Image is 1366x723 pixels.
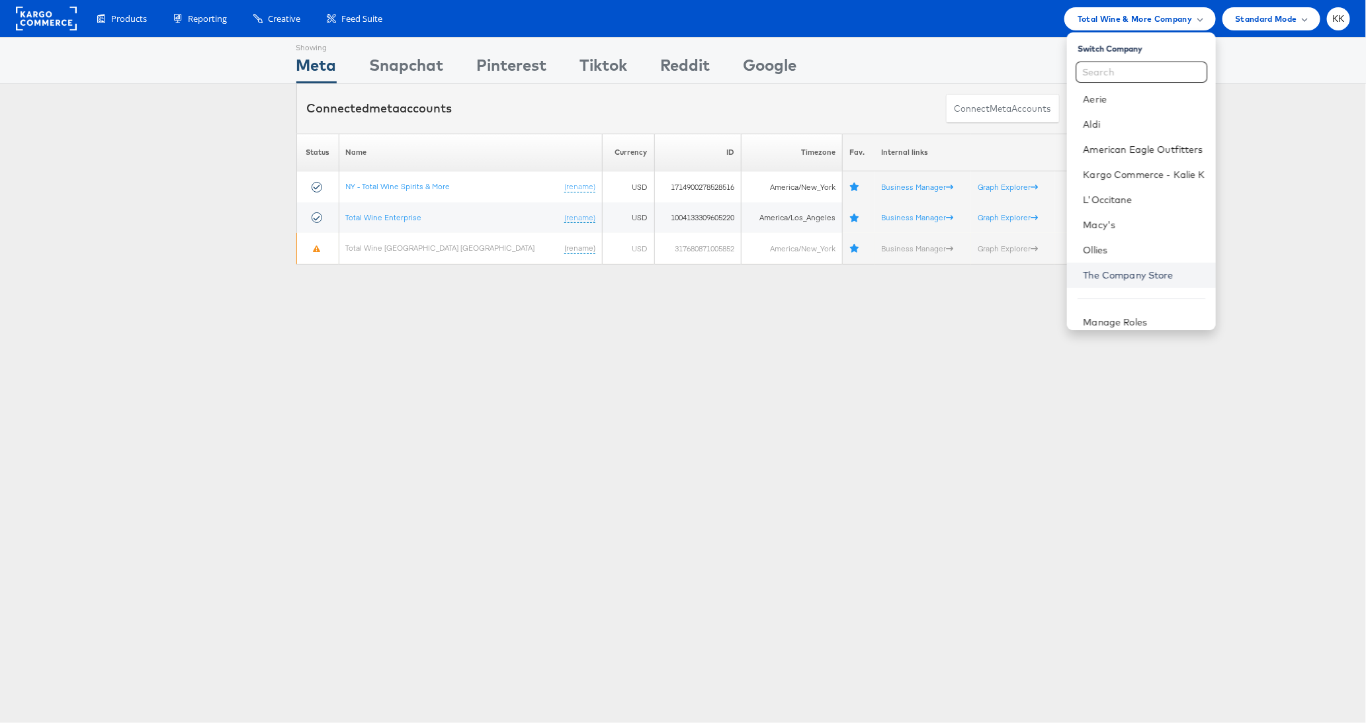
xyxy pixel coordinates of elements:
a: Business Manager [882,212,954,222]
a: Total Wine Enterprise [346,212,422,222]
td: USD [602,171,654,202]
a: The Company Store [1083,269,1205,282]
td: USD [602,202,654,234]
div: Google [744,54,797,83]
span: KK [1332,15,1345,23]
th: Timezone [742,134,843,171]
td: 317680871005852 [654,233,742,264]
div: Meta [296,54,337,83]
td: America/Los_Angeles [742,202,843,234]
div: Pinterest [477,54,547,83]
span: meta [990,103,1012,115]
input: Search [1076,62,1207,83]
span: Total Wine & More Company [1078,12,1193,26]
div: Connected accounts [307,100,452,117]
span: Products [111,13,147,25]
span: Reporting [188,13,227,25]
a: Graph Explorer [978,243,1039,253]
span: Creative [268,13,300,25]
a: (rename) [564,212,595,224]
a: Business Manager [882,182,954,192]
td: 1714900278528516 [654,171,742,202]
th: Currency [602,134,654,171]
th: Name [339,134,602,171]
a: Graph Explorer [978,212,1039,222]
div: Reddit [661,54,710,83]
td: America/New_York [742,171,843,202]
a: American Eagle Outfitters [1083,143,1205,156]
a: Macy's [1083,218,1205,232]
a: Ollies [1083,243,1205,257]
span: Feed Suite [341,13,382,25]
div: Showing [296,38,337,54]
div: Tiktok [580,54,628,83]
a: Manage Roles [1083,316,1147,328]
td: America/New_York [742,233,843,264]
a: Business Manager [882,243,954,253]
a: (rename) [564,181,595,192]
th: ID [654,134,742,171]
div: Snapchat [370,54,444,83]
a: (rename) [564,243,595,254]
div: Switch Company [1078,38,1215,54]
a: Aldi [1083,118,1205,131]
td: 1004133309605220 [654,202,742,234]
a: Aerie [1083,93,1205,106]
th: Status [296,134,339,171]
a: L'Occitane [1083,193,1205,206]
a: Graph Explorer [978,182,1039,192]
span: Standard Mode [1236,12,1297,26]
td: USD [602,233,654,264]
button: ConnectmetaAccounts [946,94,1060,124]
a: NY - Total Wine Spirits & More [346,181,450,191]
span: meta [370,101,400,116]
a: Total Wine [GEOGRAPHIC_DATA] [GEOGRAPHIC_DATA] [346,243,535,253]
a: Kargo Commerce - Kalie K [1083,168,1205,181]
